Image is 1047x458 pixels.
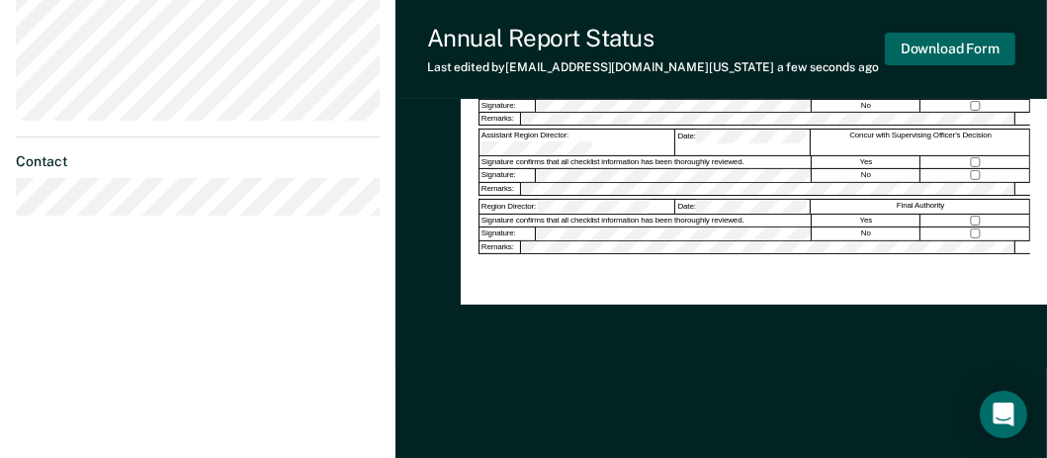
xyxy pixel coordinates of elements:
div: Region Director: [480,200,675,214]
dt: Contact [16,153,380,170]
div: No [813,228,921,239]
div: Remarks: [480,113,521,125]
div: Open Intercom Messenger [980,391,1027,438]
span: a few seconds ago [777,60,879,74]
div: Concur with Supervising Officer's Decision [812,130,1029,155]
div: Yes [813,156,921,168]
div: No [813,100,921,112]
div: Date: [676,200,812,214]
div: Yes [813,215,921,227]
div: Signature confirms that all checklist information has been thoroughly reviewed. [480,156,812,168]
div: Annual Report Status [427,24,879,52]
div: Last edited by [EMAIL_ADDRESS][DOMAIN_NAME][US_STATE] [427,60,879,74]
div: Signature: [480,228,536,239]
div: Signature: [480,100,536,112]
div: Remarks: [480,183,521,195]
div: Signature: [480,169,536,181]
div: Signature confirms that all checklist information has been thoroughly reviewed. [480,215,812,227]
div: Assistant Region Director: [480,130,675,155]
div: Date: [676,130,812,155]
button: Download Form [885,33,1015,65]
div: No [813,169,921,181]
div: Remarks: [480,241,521,253]
div: Final Authority [812,200,1029,214]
